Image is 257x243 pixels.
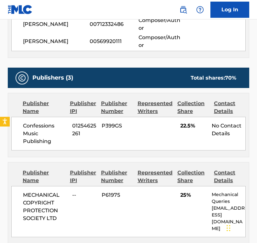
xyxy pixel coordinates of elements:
div: No Contact Details [212,122,245,138]
a: Log In [210,2,249,18]
a: Public Search [177,3,190,16]
iframe: Chat Widget [225,212,257,243]
div: Drag [227,218,230,238]
div: Represented Writers [138,100,173,115]
div: Publisher IPI [70,100,96,115]
span: [PERSON_NAME] [23,38,90,45]
span: [PERSON_NAME] [23,20,90,28]
span: -- [72,191,97,199]
span: Composer/Author [139,17,183,32]
div: Represented Writers [138,169,173,184]
img: search [179,6,187,14]
div: Publisher Name [23,100,65,115]
div: Total shares: [191,74,236,82]
p: Mechanical Queries [212,191,245,205]
img: MLC Logo [8,5,33,14]
div: Publisher Number [101,169,133,184]
span: 22.5% [180,122,207,130]
div: Publisher Name [23,169,65,184]
div: Collection Share [177,100,209,115]
img: Publishers [18,74,26,82]
span: 00569920111 [90,38,139,45]
p: [EMAIL_ADDRESS][DOMAIN_NAME] [212,205,245,232]
div: Publisher Number [101,100,133,115]
img: help [196,6,204,14]
span: MECHANICAL COPYRIGHT PROTECTION SOCIETY LTD [23,191,67,222]
span: Composer/Author [139,34,183,49]
span: 00712332486 [90,20,139,28]
span: P399GS [102,122,135,130]
span: Confessions Music Publishing [23,122,67,145]
div: Contact Details [214,169,246,184]
span: 70 % [225,75,236,81]
div: Collection Share [177,169,209,184]
span: P61975 [102,191,135,199]
div: Contact Details [214,100,246,115]
span: 25% [180,191,207,199]
div: Help [194,3,207,16]
h5: Publishers (3) [32,74,73,82]
span: 01254625261 [72,122,97,138]
div: Publisher IPI [70,169,96,184]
